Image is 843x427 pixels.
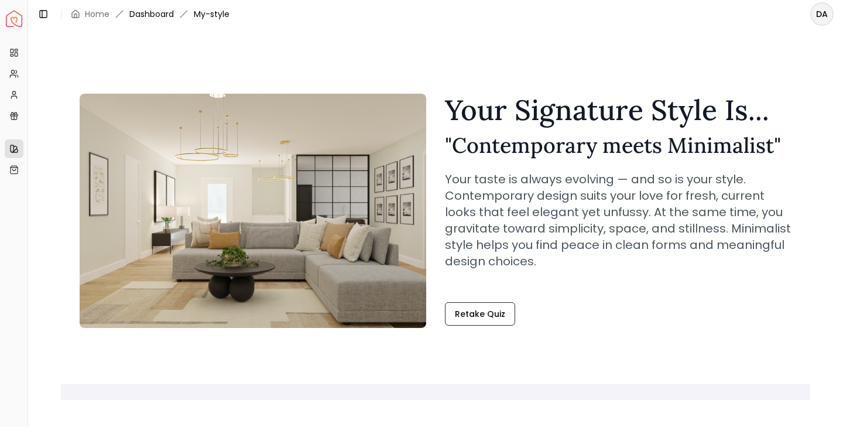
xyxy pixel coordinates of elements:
button: DA [810,2,834,26]
a: Retake Quiz [445,302,515,326]
img: Contemporary meets Minimalist Style Example [80,94,426,328]
h2: " Contemporary meets Minimalist " [445,134,791,157]
span: My-style [194,8,229,20]
p: Your taste is always evolving — and so is your style. Contemporary design suits your love for fre... [445,171,791,269]
span: DA [811,4,832,25]
a: Spacejoy [6,11,22,27]
a: Home [85,8,109,20]
img: Spacejoy Logo [6,11,22,27]
nav: breadcrumb [71,8,229,20]
h1: Your Signature Style Is... [445,96,791,124]
a: Dashboard [129,8,174,20]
